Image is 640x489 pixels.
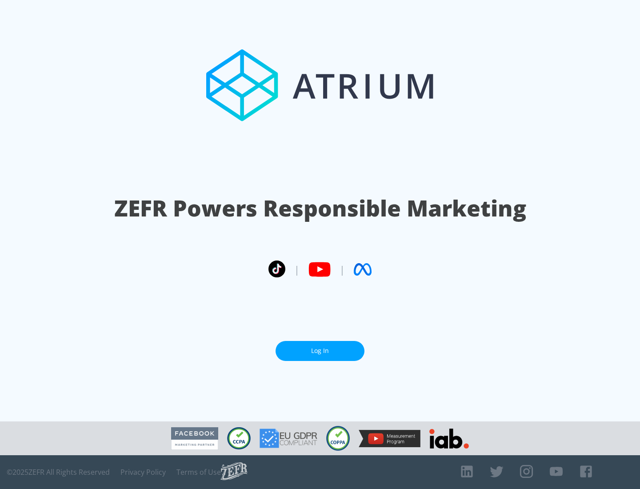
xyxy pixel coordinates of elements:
img: GDPR Compliant [260,429,317,448]
img: YouTube Measurement Program [359,430,420,447]
img: CCPA Compliant [227,427,251,449]
span: © 2025 ZEFR All Rights Reserved [7,468,110,477]
a: Privacy Policy [120,468,166,477]
img: IAB [429,429,469,449]
span: | [294,263,300,276]
h1: ZEFR Powers Responsible Marketing [114,193,526,224]
span: | [340,263,345,276]
a: Log In [276,341,364,361]
img: Facebook Marketing Partner [171,427,218,450]
img: COPPA Compliant [326,426,350,451]
a: Terms of Use [176,468,221,477]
